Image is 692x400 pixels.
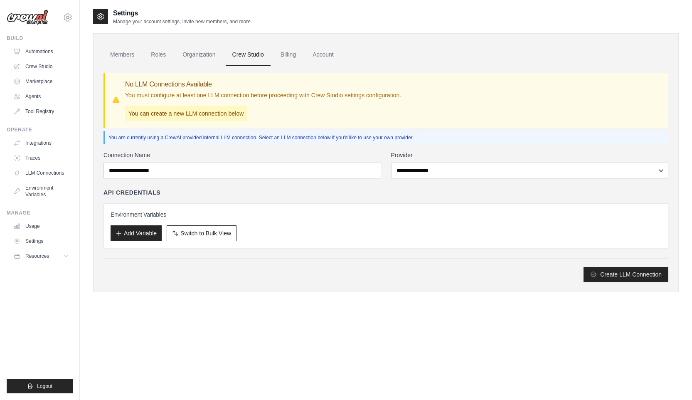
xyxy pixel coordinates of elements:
[10,105,73,118] a: Tool Registry
[103,188,160,197] h4: API Credentials
[10,166,73,180] a: LLM Connections
[125,91,401,99] p: You must configure at least one LLM connection before proceeding with Crew Studio settings config...
[10,249,73,263] button: Resources
[10,90,73,103] a: Agents
[10,235,73,248] a: Settings
[10,75,73,88] a: Marketplace
[144,44,172,66] a: Roles
[108,134,665,141] p: You are currently using a CrewAI provided internal LLM connection. Select an LLM connection below...
[10,181,73,201] a: Environment Variables
[391,151,669,159] label: Provider
[180,229,231,237] span: Switch to Bulk View
[7,35,73,42] div: Build
[306,44,340,66] a: Account
[37,383,52,390] span: Logout
[274,44,303,66] a: Billing
[176,44,222,66] a: Organization
[10,60,73,73] a: Crew Studio
[584,267,668,282] button: Create LLM Connection
[10,151,73,165] a: Traces
[113,18,252,25] p: Manage your account settings, invite new members, and more.
[111,225,162,241] button: Add Variable
[103,151,381,159] label: Connection Name
[103,44,141,66] a: Members
[125,106,247,121] p: You can create a new LLM connection below
[125,79,401,89] h3: No LLM Connections Available
[226,44,271,66] a: Crew Studio
[113,8,252,18] h2: Settings
[7,379,73,393] button: Logout
[7,126,73,133] div: Operate
[7,210,73,216] div: Manage
[7,10,48,25] img: Logo
[10,136,73,150] a: Integrations
[10,45,73,58] a: Automations
[25,253,49,259] span: Resources
[10,220,73,233] a: Usage
[167,225,236,241] button: Switch to Bulk View
[111,210,661,219] h3: Environment Variables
